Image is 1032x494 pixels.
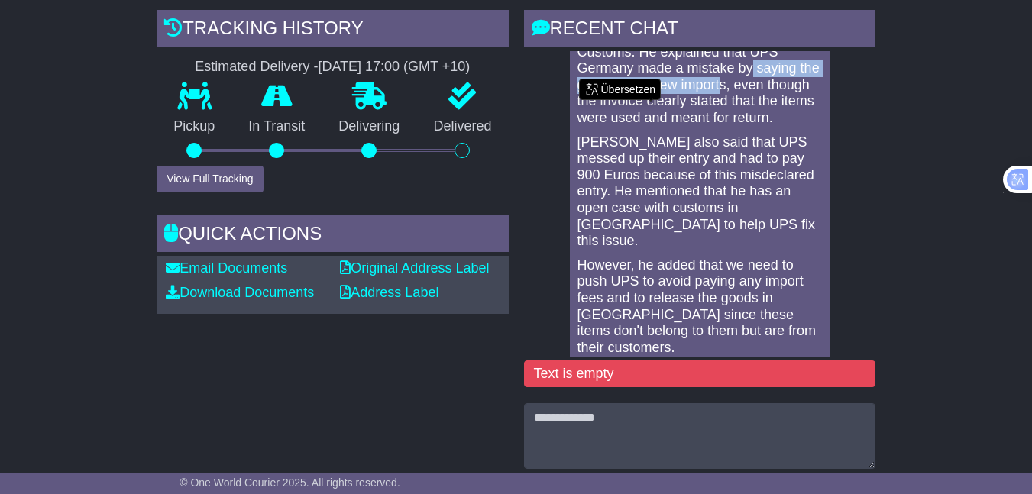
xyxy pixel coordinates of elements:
[322,118,416,135] p: Delivering
[416,118,508,135] p: Delivered
[318,59,470,76] div: [DATE] 17:00 (GMT +10)
[340,260,489,276] a: Original Address Label
[166,260,287,276] a: Email Documents
[577,11,822,127] p: During my chat with [PERSON_NAME], he mentioned that he talked to German Customs. He explained th...
[180,476,400,489] span: © One World Courier 2025. All rights reserved.
[524,360,875,388] div: Text is empty
[166,285,314,300] a: Download Documents
[231,118,322,135] p: In Transit
[577,134,822,250] p: [PERSON_NAME] also said that UPS messed up their entry and had to pay 900 Euros because of this m...
[524,10,875,51] div: RECENT CHAT
[577,257,822,357] p: However, he added that we need to push UPS to avoid paying any import fees and to release the goo...
[157,59,508,76] div: Estimated Delivery -
[157,10,508,51] div: Tracking history
[157,166,263,192] button: View Full Tracking
[157,215,508,257] div: Quick Actions
[157,118,231,135] p: Pickup
[340,285,438,300] a: Address Label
